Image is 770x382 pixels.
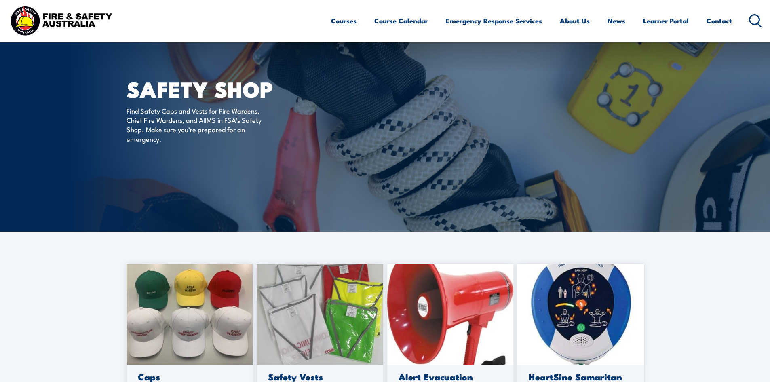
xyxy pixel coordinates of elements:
[138,372,239,381] h3: Caps
[517,264,644,365] img: 500.jpg
[446,10,542,32] a: Emergency Response Services
[331,10,357,32] a: Courses
[257,264,383,365] img: 20230220_093531-scaled-1.jpg
[707,10,732,32] a: Contact
[387,264,514,365] img: megaphone-1.jpg
[643,10,689,32] a: Learner Portal
[560,10,590,32] a: About Us
[374,10,428,32] a: Course Calendar
[127,106,274,144] p: Find Safety Caps and Vests for Fire Wardens, Chief Fire Wardens, and AIIMS in FSA’s Safety Shop. ...
[127,79,326,98] h1: SAFETY SHOP
[268,372,369,381] h3: Safety Vests
[608,10,625,32] a: News
[127,264,253,365] img: caps-scaled-1.jpg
